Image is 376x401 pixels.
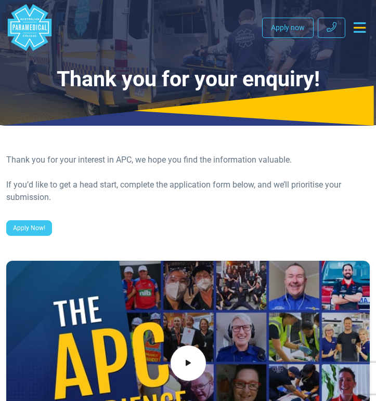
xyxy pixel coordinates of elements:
a: Apply now [262,18,314,38]
h1: Thank you for your enquiry! [6,66,370,92]
div: If you’d like to get a head start, complete the application form below, and we’ll prioritise your... [6,179,370,204]
div: Thank you for your interest in APC, we hope you find the information valuable. [6,154,370,166]
a: Apply Now! [6,220,52,236]
button: Toggle navigation [349,18,370,37]
a: Australian Paramedical College [6,4,53,51]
